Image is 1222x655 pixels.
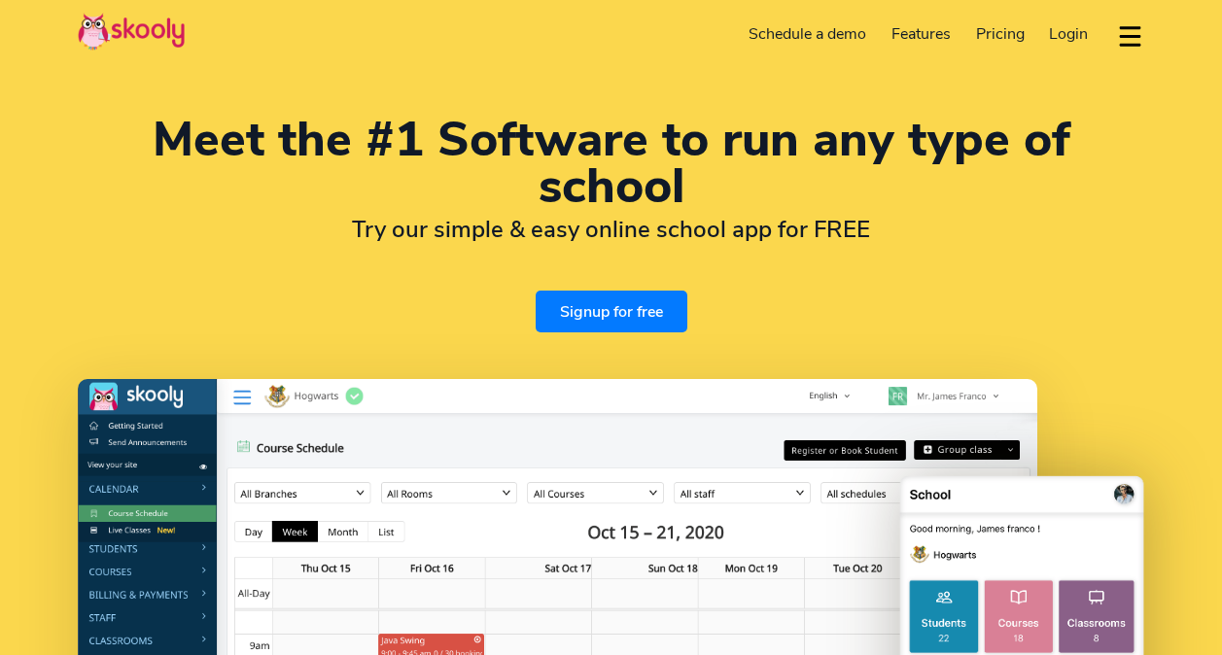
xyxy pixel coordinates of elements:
[78,215,1144,244] h2: Try our simple & easy online school app for FREE
[963,18,1037,50] a: Pricing
[737,18,880,50] a: Schedule a demo
[1049,23,1088,45] span: Login
[78,13,185,51] img: Skooly
[78,117,1144,210] h1: Meet the #1 Software to run any type of school
[976,23,1025,45] span: Pricing
[879,18,963,50] a: Features
[1036,18,1100,50] a: Login
[1116,14,1144,58] button: dropdown menu
[536,291,687,332] a: Signup for free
